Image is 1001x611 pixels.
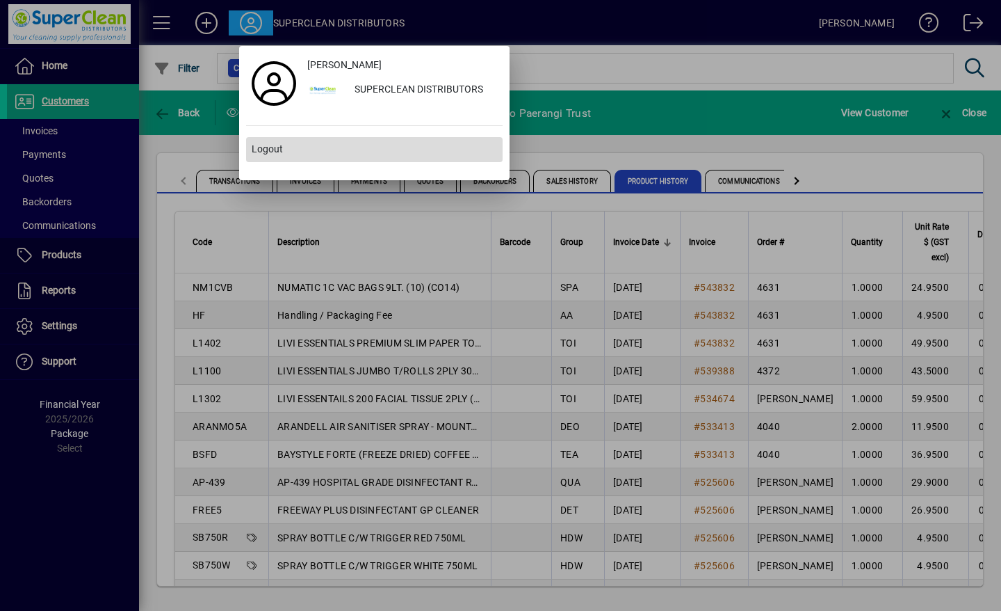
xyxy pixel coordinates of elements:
[302,78,503,103] button: SUPERCLEAN DISTRIBUTORS
[246,71,302,96] a: Profile
[302,53,503,78] a: [PERSON_NAME]
[252,142,283,157] span: Logout
[246,137,503,162] button: Logout
[343,78,503,103] div: SUPERCLEAN DISTRIBUTORS
[307,58,382,72] span: [PERSON_NAME]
